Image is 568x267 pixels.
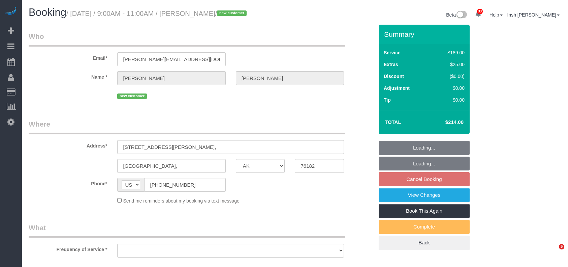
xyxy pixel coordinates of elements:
[385,119,401,125] strong: Total
[24,140,112,149] label: Address*
[433,61,465,68] div: $25.00
[24,178,112,187] label: Phone*
[425,119,464,125] h4: $214.00
[379,236,470,250] a: Back
[384,73,404,80] label: Discount
[384,61,398,68] label: Extras
[446,12,467,18] a: Beta
[433,49,465,56] div: $189.00
[295,159,344,173] input: Zip Code*
[559,244,564,249] span: 5
[236,71,344,85] input: Last Name*
[217,10,246,16] span: new customer
[545,244,561,260] iframe: Intercom live chat
[379,188,470,202] a: View Changes
[29,223,345,238] legend: What
[123,198,240,204] span: Send me reminders about my booking via text message
[379,204,470,218] a: Book This Again
[384,30,466,38] h3: Summary
[29,31,345,47] legend: Who
[29,6,66,18] span: Booking
[144,178,225,192] input: Phone*
[24,71,112,80] label: Name *
[507,12,560,18] a: Irish [PERSON_NAME]
[117,52,225,66] input: Email*
[477,9,483,14] span: 33
[215,10,249,17] span: /
[29,119,345,134] legend: Where
[117,71,225,85] input: First Name*
[456,11,467,20] img: New interface
[472,7,485,22] a: 33
[24,244,112,253] label: Frequency of Service *
[24,52,112,61] label: Email*
[117,159,225,173] input: City*
[490,12,503,18] a: Help
[384,85,410,91] label: Adjustment
[433,97,465,103] div: $0.00
[433,73,465,80] div: ($0.00)
[384,97,391,103] label: Tip
[4,7,18,16] img: Automaid Logo
[66,10,249,17] small: / [DATE] / 9:00AM - 11:00AM / [PERSON_NAME]
[384,49,401,56] label: Service
[117,94,147,99] span: new customer
[433,85,465,91] div: $0.00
